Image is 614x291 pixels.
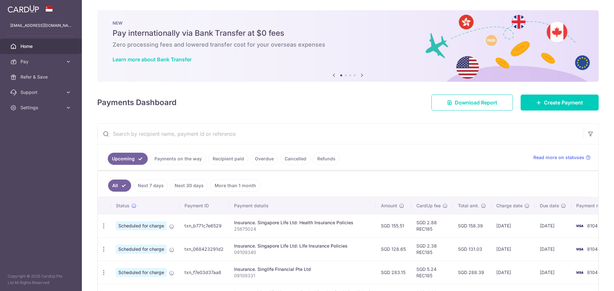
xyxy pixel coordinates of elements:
a: All [108,180,131,192]
span: Create Payment [544,99,583,106]
td: txn_068423291d2 [179,237,229,261]
h4: Payments Dashboard [97,97,177,108]
a: Next 30 days [170,180,208,192]
span: Support [20,89,63,96]
span: Download Report [455,99,497,106]
a: More than 1 month [210,180,260,192]
td: SGD 158.39 [453,214,491,237]
td: SGD 2.38 REC185 [411,237,453,261]
a: Cancelled [280,153,311,165]
a: Payments on the way [150,153,206,165]
td: SGD 155.51 [376,214,411,237]
td: [DATE] [491,214,535,237]
span: 8104 [587,223,598,228]
a: Upcoming [108,153,148,165]
p: [EMAIL_ADDRESS][DOMAIN_NAME] [10,22,72,29]
a: Refunds [313,153,340,165]
input: Search by recipient name, payment id or reference [98,124,583,144]
h6: Zero processing fees and lowered transfer cost for your overseas expenses [113,41,583,49]
span: Scheduled for charge [116,245,167,254]
td: [DATE] [535,237,571,261]
span: Settings [20,104,63,111]
span: Total amt. [458,203,479,209]
span: Pay [20,58,63,65]
div: Insurance. Singapore Life Ltd: Health Insurance Policies [234,219,371,226]
td: SGD 288.39 [453,261,491,284]
span: Home [20,43,63,50]
span: Due date [540,203,559,209]
td: [DATE] [491,261,535,284]
a: Recipient paid [209,153,248,165]
img: Bank Card [573,269,586,276]
td: SGD 283.15 [376,261,411,284]
td: SGD 131.03 [453,237,491,261]
span: CardUp fee [416,203,441,209]
span: Refer & Save [20,74,63,80]
span: Scheduled for charge [116,268,167,277]
td: SGD 5.24 REC185 [411,261,453,284]
td: [DATE] [535,214,571,237]
img: CardUp [8,5,39,13]
td: txn_b771c7e6529 [179,214,229,237]
a: Learn more about Bank Transfer [113,56,192,63]
p: 09109331 [234,272,371,279]
a: Download Report [431,95,513,111]
img: Bank Card [573,245,586,253]
span: Amount [381,203,397,209]
p: 25875024 [234,226,371,232]
span: Charge date [496,203,523,209]
p: NEW [113,20,583,26]
span: 8104 [587,246,598,252]
p: 09109340 [234,249,371,256]
div: Insurance. Singlife Financial Pte Ltd [234,266,371,272]
td: SGD 2.88 REC185 [411,214,453,237]
span: 8104 [587,270,598,275]
span: Scheduled for charge [116,221,167,230]
td: txn_f7e03d37aa8 [179,261,229,284]
td: SGD 128.65 [376,237,411,261]
td: [DATE] [535,261,571,284]
a: Overdue [251,153,278,165]
th: Payment details [229,197,376,214]
td: [DATE] [491,237,535,261]
th: Payment ID [179,197,229,214]
div: Insurance. Singapore Life Ltd: Life Insurance Policies [234,243,371,249]
h5: Pay internationally via Bank Transfer at $0 fees [113,28,583,38]
a: Next 7 days [134,180,168,192]
span: Status [116,203,130,209]
img: Bank transfer banner [97,10,599,82]
a: Read more on statuses [533,154,591,161]
span: Read more on statuses [533,154,584,161]
img: Bank Card [573,222,586,230]
a: Create Payment [521,95,599,111]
